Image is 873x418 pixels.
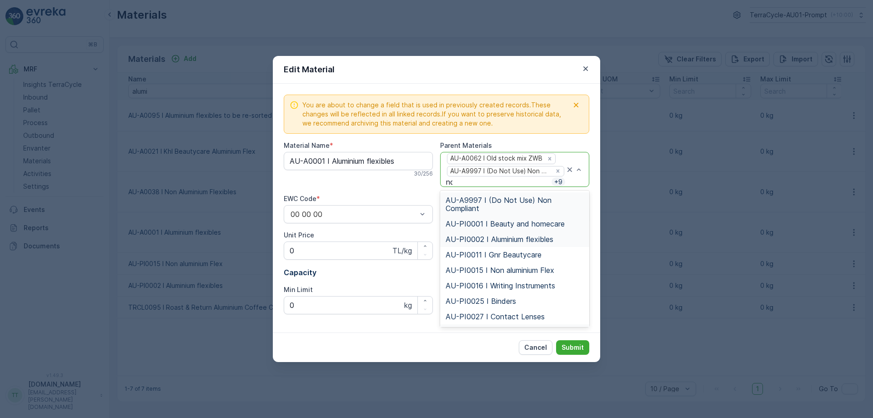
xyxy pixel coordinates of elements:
[284,63,335,76] p: Edit Material
[446,251,542,259] span: AU-PI0011 I Gnr Beautycare
[562,343,584,352] p: Submit
[524,343,547,352] p: Cancel
[553,177,563,186] p: + 9
[446,312,545,321] span: AU-PI0027 I Contact Lenses
[284,267,589,278] p: Capacity
[302,101,569,128] span: You are about to change a field that is used in previously created records.These changes will be ...
[414,170,433,177] p: 30 / 256
[284,286,313,293] label: Min Limit
[556,340,589,355] button: Submit
[392,245,412,256] p: TL/kg
[446,282,555,290] span: AU-PI0016 I Writing Instruments
[284,141,330,149] label: Material Name
[519,340,552,355] button: Cancel
[284,231,314,239] label: Unit Price
[446,196,584,212] span: AU-A9997 I (Do Not Use) Non Compliant
[440,141,492,149] label: Parent Materials
[545,155,555,163] div: Remove AU-A0062 I Old stock mix ZWB
[404,300,412,311] p: kg
[446,266,554,274] span: AU-PI0015 I Non aluminium Flex
[447,154,544,163] div: AU-A0062 I Old stock mix ZWB
[553,167,563,175] div: Remove AU-A9997 I (Do Not Use) Non Compliant
[284,195,316,202] label: EWC Code
[446,297,516,305] span: AU-PI0025 I Binders
[447,166,552,176] div: AU-A9997 I (Do Not Use) Non Compliant
[446,235,553,243] span: AU-PI0002 I Aluminium flexibles
[446,220,565,228] span: AU-PI0001 I Beauty and homecare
